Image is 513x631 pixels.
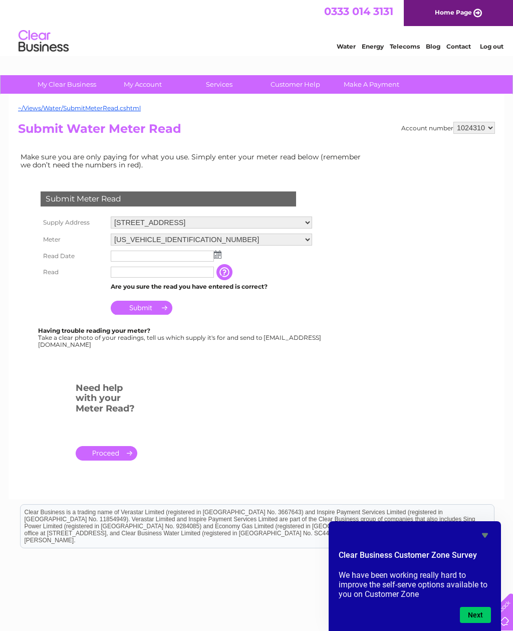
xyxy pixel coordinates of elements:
img: logo.png [18,26,69,57]
th: Meter [38,231,108,248]
a: My Account [102,75,184,94]
a: Telecoms [390,43,420,50]
a: Water [337,43,356,50]
div: Submit Meter Read [41,191,296,206]
input: Submit [111,301,172,315]
a: Make A Payment [330,75,413,94]
a: ~/Views/Water/SubmitMeterRead.cshtml [18,104,141,112]
a: Log out [480,43,503,50]
th: Read Date [38,248,108,264]
a: Energy [362,43,384,50]
div: Account number [401,122,495,134]
a: 0333 014 3131 [324,5,393,18]
h2: Clear Business Customer Zone Survey [339,549,491,566]
td: Make sure you are only paying for what you use. Simply enter your meter read below (remember we d... [18,150,369,171]
button: Next question [460,607,491,623]
a: Customer Help [254,75,337,94]
a: My Clear Business [26,75,108,94]
div: Clear Business is a trading name of Verastar Limited (registered in [GEOGRAPHIC_DATA] No. 3667643... [21,6,494,49]
button: Hide survey [479,529,491,541]
a: Blog [426,43,440,50]
div: Clear Business Customer Zone Survey [339,529,491,623]
div: Take a clear photo of your readings, tell us which supply it's for and send to [EMAIL_ADDRESS][DO... [38,327,323,348]
a: Services [178,75,261,94]
img: ... [214,251,221,259]
h3: Need help with your Meter Read? [76,381,137,419]
b: Having trouble reading your meter? [38,327,150,334]
a: . [76,446,137,461]
th: Supply Address [38,214,108,231]
input: Information [216,264,234,280]
th: Read [38,264,108,280]
a: Contact [446,43,471,50]
p: We have been working really hard to improve the self-serve options available to you on Customer Zone [339,570,491,599]
td: Are you sure the read you have entered is correct? [108,280,315,293]
h2: Submit Water Meter Read [18,122,495,141]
